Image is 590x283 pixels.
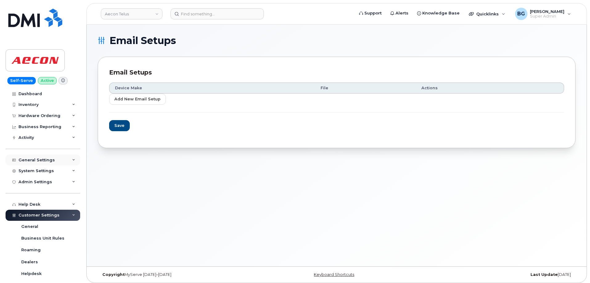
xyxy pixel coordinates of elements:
th: File [315,83,416,94]
div: [DATE] [416,272,576,277]
strong: Last Update [531,272,558,277]
div: Email Setups [109,68,564,77]
strong: Copyright [102,272,125,277]
th: Actions [416,83,564,94]
div: MyServe [DATE]–[DATE] [98,272,257,277]
span: Add New Email Setup [114,96,161,102]
span: Email Setups [109,36,176,45]
span: Save [114,123,125,128]
button: Add New Email Setup [109,94,166,105]
button: Save [109,120,130,131]
th: Device Make [109,83,315,94]
a: Keyboard Shortcuts [314,272,354,277]
iframe: Messenger Launcher [563,256,585,278]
